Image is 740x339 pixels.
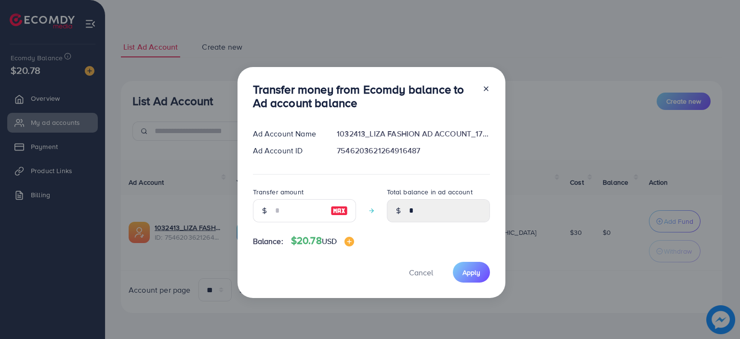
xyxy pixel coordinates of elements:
[330,205,348,217] img: image
[253,82,475,110] h3: Transfer money from Ecomdy balance to Ad account balance
[291,235,354,247] h4: $20.78
[344,237,354,246] img: image
[462,268,480,277] span: Apply
[329,128,497,139] div: 1032413_LIZA FASHION AD ACCOUNT_1756987745322
[322,236,337,246] span: USD
[329,145,497,156] div: 7546203621264916487
[453,262,490,283] button: Apply
[245,128,330,139] div: Ad Account Name
[253,236,283,247] span: Balance:
[253,187,304,197] label: Transfer amount
[245,145,330,156] div: Ad Account ID
[397,262,445,283] button: Cancel
[409,267,433,278] span: Cancel
[387,187,473,197] label: Total balance in ad account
